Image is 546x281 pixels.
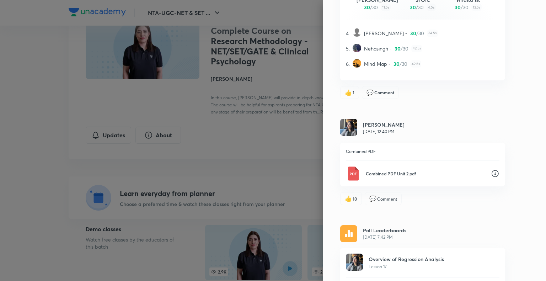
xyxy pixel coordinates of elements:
span: 6. [346,60,350,68]
p: Combined PDF Unit 2.pdf [366,170,485,177]
p: [DATE] 12:40 PM [363,128,405,135]
img: Avatar [340,119,357,136]
span: 30 [364,4,370,11]
span: 30 [410,4,416,11]
span: 30 [394,60,400,68]
h6: [PERSON_NAME] [363,121,405,128]
span: 30 [418,30,424,37]
span: 30 [418,4,424,11]
span: like [345,89,352,96]
span: Nehasingh - [364,45,392,52]
span: / [370,4,372,11]
span: 4.5s [427,4,436,11]
span: 30 [395,45,401,52]
span: / [400,60,402,68]
p: Poll Leaderboards [363,227,406,234]
p: Overview of Regression Analysis [369,255,444,263]
p: Combined PDF [346,148,499,155]
span: Comment [377,196,397,202]
span: Lesson 17 [369,264,387,269]
img: Avatar [346,254,363,271]
span: 34.5s [427,30,438,37]
img: rescheduled [340,225,357,242]
img: Avatar [353,44,361,52]
span: like [345,195,352,202]
span: 30 [402,60,407,68]
span: 42.5s [410,60,421,68]
span: 30 [410,30,416,37]
span: / [416,4,418,11]
img: Pdf [346,166,360,181]
span: comment [366,89,374,96]
span: [DATE] 7:42 PM [363,234,406,240]
span: 11.5s [381,4,391,11]
span: 5. [346,45,350,52]
span: comment [369,195,376,202]
img: Avatar [353,59,361,68]
img: Avatar [353,28,361,37]
span: 4. [346,30,350,37]
span: 1 [353,89,354,96]
span: 30 [403,45,408,52]
span: 30 [455,4,461,11]
span: 10 [353,196,357,202]
span: 42.5s [411,45,422,52]
span: / [461,4,463,11]
span: 30 [372,4,378,11]
span: Comment [374,89,394,96]
span: / [401,45,403,52]
span: 30 [463,4,469,11]
span: 13.5s [471,4,482,11]
span: Mind Map - [364,60,391,68]
span: [PERSON_NAME] - [364,30,407,37]
span: / [416,30,418,37]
